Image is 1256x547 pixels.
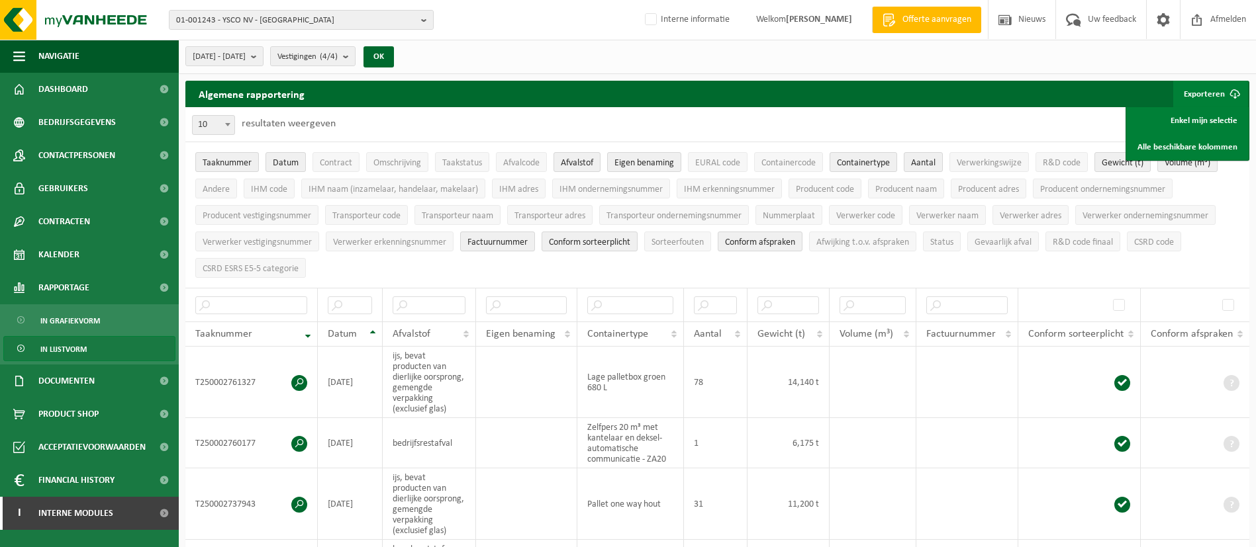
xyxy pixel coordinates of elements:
[1173,81,1248,107] button: Exporteren
[911,158,936,168] span: Aantal
[277,47,338,67] span: Vestigingen
[499,185,538,194] span: IHM adres
[318,418,383,468] td: [DATE]
[552,179,670,198] button: IHM ondernemingsnummerIHM ondernemingsnummer: Activate to sort
[1102,158,1143,168] span: Gewicht (t)
[975,237,1032,247] span: Gevaarlijk afval
[837,158,890,168] span: Containertype
[587,329,648,339] span: Containertype
[185,347,318,418] td: T250002761327
[789,179,861,198] button: Producent codeProducent code: Activate to sort
[185,418,318,468] td: T250002760177
[38,73,88,106] span: Dashboard
[1128,107,1247,134] a: Enkel mijn selectie
[38,238,79,271] span: Kalender
[176,11,416,30] span: 01-001243 - YSCO NV - [GEOGRAPHIC_DATA]
[951,179,1026,198] button: Producent adresProducent adres: Activate to sort
[195,258,306,278] button: CSRD ESRS E5-5 categorieCSRD ESRS E5-5 categorie: Activate to sort
[875,185,937,194] span: Producent naam
[559,185,663,194] span: IHM ondernemingsnummer
[1028,329,1124,339] span: Conform sorteerplicht
[195,329,252,339] span: Taaknummer
[492,179,546,198] button: IHM adresIHM adres: Activate to sort
[1083,211,1208,221] span: Verwerker ondernemingsnummer
[414,205,501,225] button: Transporteur naamTransporteur naam: Activate to sort
[251,185,287,194] span: IHM code
[244,179,295,198] button: IHM codeIHM code: Activate to sort
[185,468,318,540] td: T250002737943
[684,418,748,468] td: 1
[840,329,893,339] span: Volume (m³)
[38,497,113,530] span: Interne modules
[684,347,748,418] td: 78
[320,158,352,168] span: Contract
[872,7,981,33] a: Offerte aanvragen
[652,237,704,247] span: Sorteerfouten
[992,205,1069,225] button: Verwerker adresVerwerker adres: Activate to sort
[748,468,830,540] td: 11,200 t
[514,211,585,221] span: Transporteur adres
[38,139,115,172] span: Contactpersonen
[577,418,685,468] td: Zelfpers 20 m³ met kantelaar en deksel-automatische communicatie - ZA20
[786,15,852,24] strong: [PERSON_NAME]
[796,185,854,194] span: Producent code
[725,237,795,247] span: Conform afspraken
[38,364,95,398] span: Documenten
[383,347,476,418] td: ijs, bevat producten van dierlijke oorsprong, gemengde verpakking (exclusief glas)
[383,418,476,468] td: bedrijfsrestafval
[1151,329,1233,339] span: Conform afspraken
[192,115,235,135] span: 10
[38,40,79,73] span: Navigatie
[203,237,312,247] span: Verwerker vestigingsnummer
[460,231,535,251] button: FactuurnummerFactuurnummer: Activate to sort
[13,497,25,530] span: I
[366,152,428,172] button: OmschrijvingOmschrijving: Activate to sort
[957,158,1022,168] span: Verwerkingswijze
[193,47,246,67] span: [DATE] - [DATE]
[38,431,146,464] span: Acceptatievoorwaarden
[1075,205,1216,225] button: Verwerker ondernemingsnummerVerwerker ondernemingsnummer: Activate to sort
[958,185,1019,194] span: Producent adres
[577,468,685,540] td: Pallet one way hout
[755,205,822,225] button: NummerplaatNummerplaat: Activate to sort
[383,468,476,540] td: ijs, bevat producten van dierlijke oorsprong, gemengde verpakking (exclusief glas)
[695,158,740,168] span: EURAL code
[1036,152,1088,172] button: R&D codeR&amp;D code: Activate to sort
[677,179,782,198] button: IHM erkenningsnummerIHM erkenningsnummer: Activate to sort
[816,237,909,247] span: Afwijking t.o.v. afspraken
[899,13,975,26] span: Offerte aanvragen
[266,152,306,172] button: DatumDatum: Activate to sort
[688,152,748,172] button: EURAL codeEURAL code: Activate to sort
[38,464,115,497] span: Financial History
[684,185,775,194] span: IHM erkenningsnummer
[393,329,430,339] span: Afvalstof
[644,231,711,251] button: SorteerfoutenSorteerfouten: Activate to sort
[1165,158,1210,168] span: Volume (m³)
[1040,185,1165,194] span: Producent ondernemingsnummer
[38,172,88,205] span: Gebruikers
[318,347,383,418] td: [DATE]
[435,152,489,172] button: TaakstatusTaakstatus: Activate to sort
[829,205,902,225] button: Verwerker codeVerwerker code: Activate to sort
[169,10,434,30] button: 01-001243 - YSCO NV - [GEOGRAPHIC_DATA]
[904,152,943,172] button: AantalAantal: Activate to sort
[1134,237,1174,247] span: CSRD code
[320,52,338,61] count: (4/4)
[614,158,674,168] span: Eigen benaming
[40,308,100,333] span: In grafiekvorm
[868,179,944,198] button: Producent naamProducent naam: Activate to sort
[270,46,356,66] button: Vestigingen(4/4)
[496,152,547,172] button: AfvalcodeAfvalcode: Activate to sort
[328,329,357,339] span: Datum
[507,205,593,225] button: Transporteur adresTransporteur adres: Activate to sort
[1094,152,1151,172] button: Gewicht (t)Gewicht (t): Activate to sort
[185,46,264,66] button: [DATE] - [DATE]
[185,81,318,107] h2: Algemene rapportering
[195,152,259,172] button: TaaknummerTaaknummer: Activate to remove sorting
[3,336,175,361] a: In lijstvorm
[442,158,482,168] span: Taakstatus
[422,211,493,221] span: Transporteur naam
[38,271,89,304] span: Rapportage
[694,329,722,339] span: Aantal
[554,152,601,172] button: AfvalstofAfvalstof: Activate to sort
